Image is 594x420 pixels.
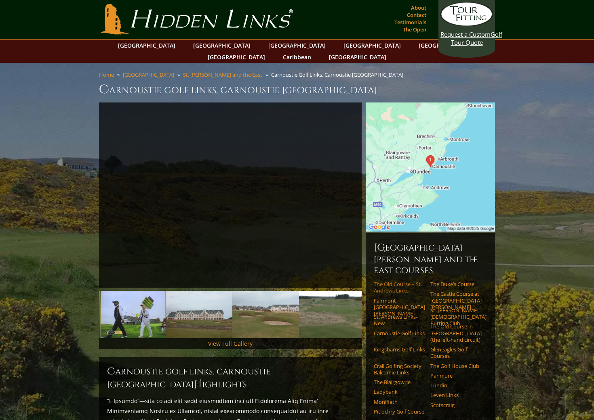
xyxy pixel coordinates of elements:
a: Fairmont [GEOGRAPHIC_DATA][PERSON_NAME] [374,297,425,317]
li: Carnoustie Golf Links, Carnoustie [GEOGRAPHIC_DATA] [271,71,407,78]
a: The Castle Course at [GEOGRAPHIC_DATA][PERSON_NAME] [430,290,482,310]
a: The Old Course – St. Andrews Links [374,281,425,294]
a: Kingsbarns Golf Links [374,346,425,353]
span: H [194,378,202,391]
a: St. [PERSON_NAME] and the East [183,71,262,78]
a: [GEOGRAPHIC_DATA] [204,51,269,63]
a: [GEOGRAPHIC_DATA] [189,40,255,51]
a: [GEOGRAPHIC_DATA] [264,40,330,51]
a: [GEOGRAPHIC_DATA] [123,71,174,78]
a: Crail Golfing Society Balcomie Links [374,363,425,376]
a: Leven Links [430,392,482,398]
h1: Carnoustie Golf Links, Carnoustie [GEOGRAPHIC_DATA] [99,81,495,98]
a: The Golf House Club [430,363,482,369]
a: Lundin [430,382,482,389]
a: [GEOGRAPHIC_DATA] [415,40,480,51]
a: The Duke’s Course [430,281,482,287]
a: St. [PERSON_NAME] [DEMOGRAPHIC_DATA]’ Putting Club [430,307,482,327]
a: Home [99,71,114,78]
a: St. Andrews Links–New [374,313,425,327]
a: [GEOGRAPHIC_DATA] [339,40,405,51]
a: Scotscraig [430,402,482,408]
a: Caribbean [279,51,315,63]
h6: [GEOGRAPHIC_DATA][PERSON_NAME] and the East Courses [374,241,487,276]
span: Request a Custom [440,30,491,38]
a: Contact [405,9,428,21]
a: View Full Gallery [208,340,253,347]
a: Pitlochry Golf Course [374,408,425,415]
a: Monifieth [374,399,425,405]
a: Gleneagles Golf Courses [430,346,482,359]
a: The Old Course in [GEOGRAPHIC_DATA] (the left-hand circuit) [430,323,482,343]
img: Google Map of Carnoustie Golf Centre, Links Parade, Carnoustie DD7 7JE, United Kingdom [366,102,495,232]
h2: Carnoustie Golf Links, Carnoustie [GEOGRAPHIC_DATA] ighlights [107,365,354,391]
a: [GEOGRAPHIC_DATA] [114,40,179,51]
a: The Blairgowrie [374,379,425,385]
a: [GEOGRAPHIC_DATA] [325,51,390,63]
a: About [409,2,428,13]
a: The Open [401,24,428,35]
a: Ladybank [374,389,425,395]
a: Panmure [430,372,482,379]
a: Request a CustomGolf Tour Quote [440,2,493,46]
a: Carnoustie Golf Links [374,330,425,336]
a: Testimonials [392,17,428,28]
